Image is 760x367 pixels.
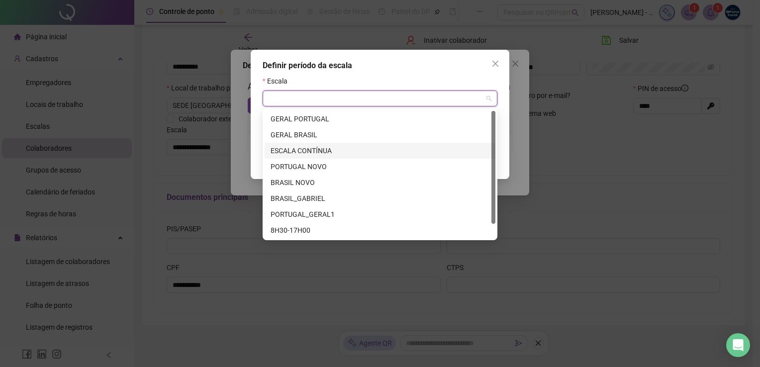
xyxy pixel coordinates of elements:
div: PORTUGAL NOVO [265,159,495,175]
div: BRASIL_GABRIEL [265,190,495,206]
div: 8H30-17H00 [265,222,495,238]
div: Definir período da escala [263,60,497,72]
label: Escala [263,76,294,87]
div: BRASIL NOVO [265,175,495,190]
div: GERAL BRASIL [271,129,489,140]
div: ESCALA CONTÍNUA [265,143,495,159]
div: GERAL BRASIL [265,127,495,143]
span: close [491,60,499,68]
div: BRASIL NOVO [271,177,489,188]
div: PORTUGAL_GERAL1 [265,206,495,222]
div: Open Intercom Messenger [726,333,750,357]
button: Close [487,56,503,72]
div: GERAL PORTUGAL [271,113,489,124]
div: BRASIL_GABRIEL [271,193,489,204]
div: GERAL PORTUGAL [265,111,495,127]
div: PORTUGAL NOVO [271,161,489,172]
div: PORTUGAL_GERAL1 [271,209,489,220]
div: ESCALA CONTÍNUA [271,145,489,156]
div: 8H30-17H00 [271,225,489,236]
